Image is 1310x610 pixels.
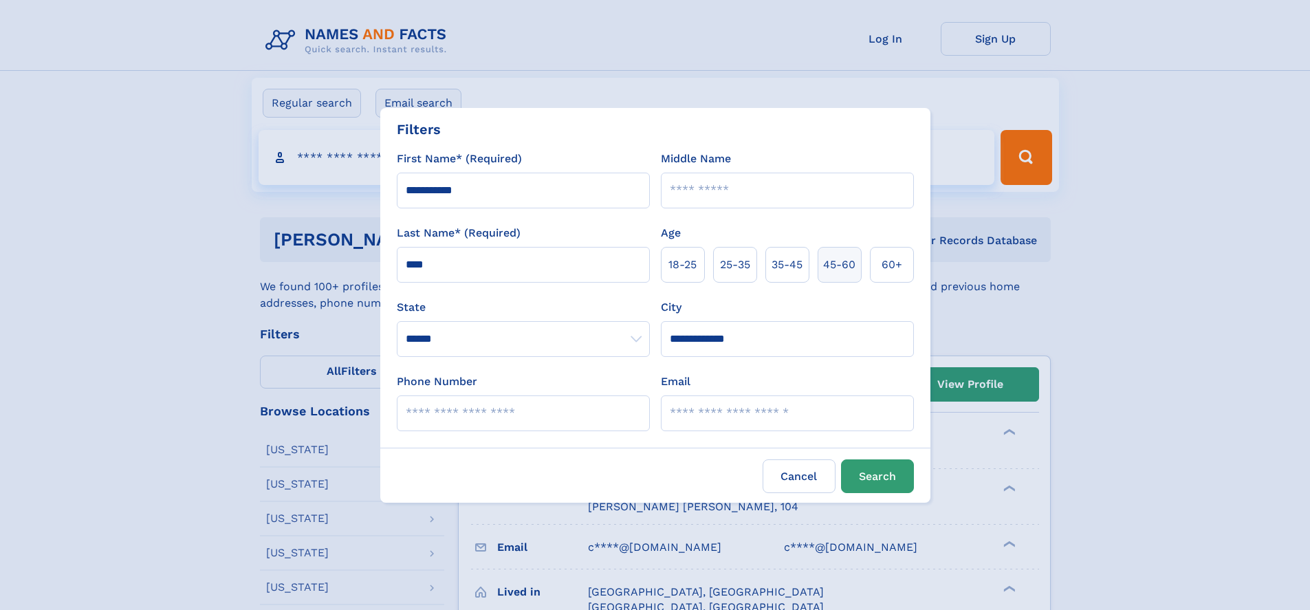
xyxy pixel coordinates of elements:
[772,257,803,273] span: 35‑45
[397,299,650,316] label: State
[668,257,697,273] span: 18‑25
[882,257,902,273] span: 60+
[763,459,836,493] label: Cancel
[397,373,477,390] label: Phone Number
[661,373,690,390] label: Email
[841,459,914,493] button: Search
[661,151,731,167] label: Middle Name
[397,119,441,140] div: Filters
[661,225,681,241] label: Age
[720,257,750,273] span: 25‑35
[661,299,681,316] label: City
[397,151,522,167] label: First Name* (Required)
[397,225,521,241] label: Last Name* (Required)
[823,257,855,273] span: 45‑60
